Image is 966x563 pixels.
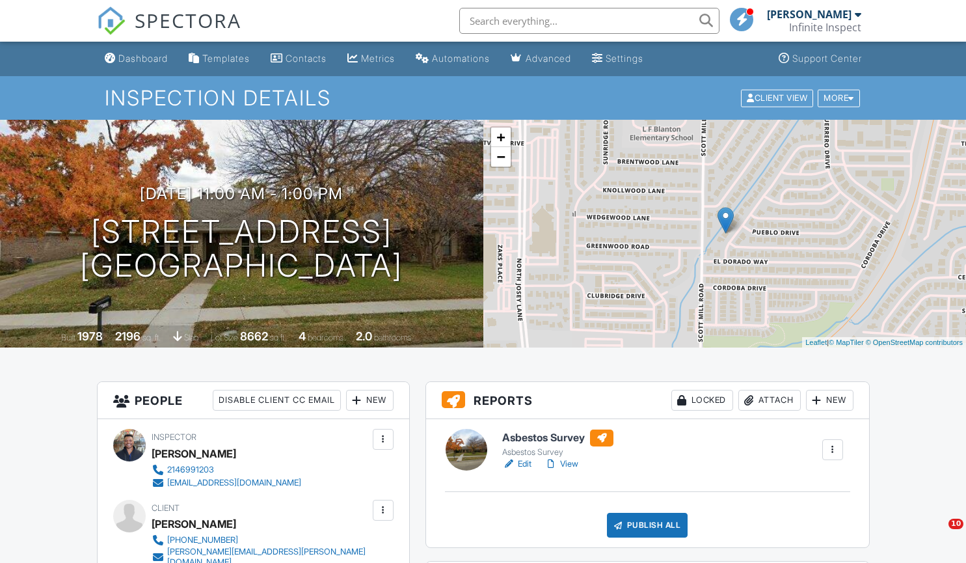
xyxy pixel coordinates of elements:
div: 2.0 [356,329,372,343]
img: The Best Home Inspection Software - Spectora [97,7,126,35]
a: Advanced [505,47,576,71]
span: SPECTORA [135,7,241,34]
a: Zoom out [491,147,511,167]
div: [EMAIL_ADDRESS][DOMAIN_NAME] [167,478,301,488]
div: 4 [299,329,306,343]
div: Disable Client CC Email [213,390,341,411]
span: 10 [948,519,963,529]
div: [PHONE_NUMBER] [167,535,238,545]
div: New [346,390,394,411]
div: Templates [202,53,250,64]
div: Support Center [792,53,862,64]
div: Contacts [286,53,327,64]
a: Settings [587,47,649,71]
h3: [DATE] 11:00 am - 1:00 pm [140,185,343,202]
span: sq. ft. [142,333,161,342]
div: [PERSON_NAME] [152,514,236,534]
div: 2146991203 [167,465,214,475]
div: | [802,337,966,348]
span: sq.ft. [270,333,286,342]
a: Templates [183,47,255,71]
a: Support Center [773,47,867,71]
div: Metrics [361,53,395,64]
span: bedrooms [308,333,343,342]
div: Client View [741,89,813,107]
span: Built [61,333,75,342]
a: Leaflet [805,338,827,346]
span: bathrooms [374,333,411,342]
span: Client [152,503,180,513]
input: Search everything... [459,8,719,34]
iframe: Intercom live chat [922,519,953,550]
div: [PERSON_NAME] [152,444,236,463]
div: Infinite Inspect [789,21,861,34]
div: Dashboard [118,53,168,64]
a: [PHONE_NUMBER] [152,534,369,547]
a: Dashboard [100,47,173,71]
a: Edit [502,458,531,471]
a: SPECTORA [97,18,241,45]
div: Asbestos Survey [502,447,613,458]
div: Automations [432,53,490,64]
div: Locked [671,390,733,411]
div: More [818,89,860,107]
a: View [544,458,578,471]
div: Settings [606,53,643,64]
a: 2146991203 [152,463,301,476]
h6: Asbestos Survey [502,430,613,446]
div: 8662 [240,329,268,343]
h3: People [98,382,409,419]
a: © MapTiler [829,338,864,346]
div: [PERSON_NAME] [767,8,852,21]
span: Inspector [152,432,196,442]
div: 1978 [77,329,103,343]
a: Contacts [265,47,332,71]
div: Attach [738,390,801,411]
span: slab [184,333,198,342]
a: Asbestos Survey Asbestos Survey [502,430,613,458]
div: Publish All [607,513,688,538]
a: Automations (Basic) [410,47,495,71]
h3: Reports [426,382,869,419]
div: 2196 [115,329,141,343]
span: Lot Size [211,333,238,342]
h1: Inspection Details [105,87,861,109]
a: Metrics [342,47,400,71]
div: New [806,390,853,411]
h1: [STREET_ADDRESS] [GEOGRAPHIC_DATA] [80,215,403,284]
a: © OpenStreetMap contributors [866,338,963,346]
div: Advanced [526,53,571,64]
a: Client View [740,92,816,102]
a: [EMAIL_ADDRESS][DOMAIN_NAME] [152,476,301,489]
a: Zoom in [491,128,511,147]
